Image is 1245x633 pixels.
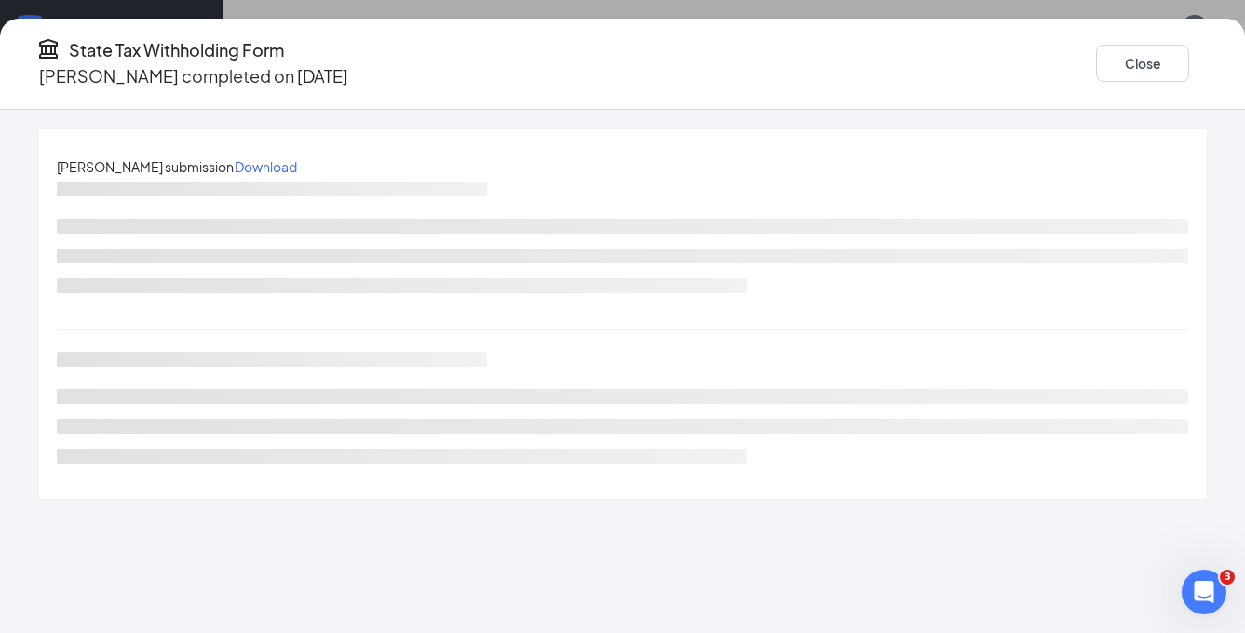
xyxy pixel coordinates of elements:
p: Download [235,157,297,176]
button: Close [1096,45,1189,82]
button: Download [234,152,298,182]
span: 3 [1220,570,1235,585]
iframe: Intercom live chat [1182,570,1226,614]
svg: TaxGovernmentIcon [37,37,60,60]
span: [PERSON_NAME] submission [57,158,234,175]
h4: State Tax Withholding Form [69,37,284,63]
p: [PERSON_NAME] completed on [DATE] [39,63,348,89]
